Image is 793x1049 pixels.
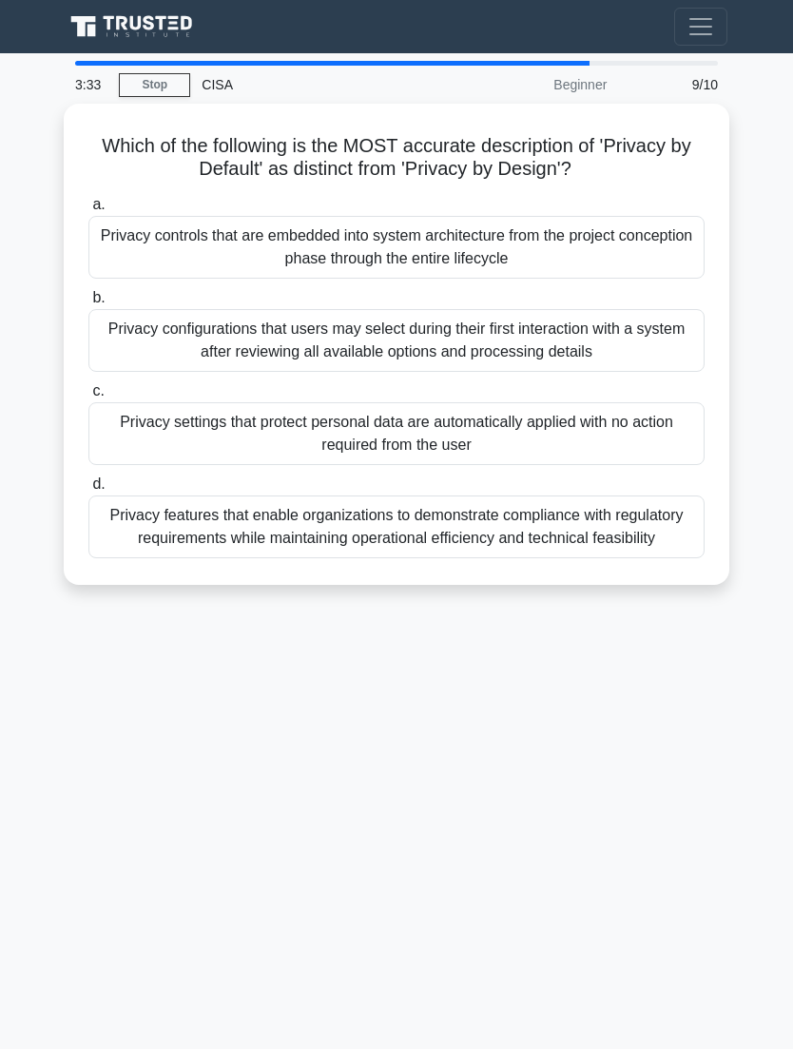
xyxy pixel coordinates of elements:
div: Privacy settings that protect personal data are automatically applied with no action required fro... [88,402,705,465]
div: Beginner [452,66,618,104]
div: Privacy features that enable organizations to demonstrate compliance with regulatory requirements... [88,495,705,558]
a: Stop [119,73,190,97]
button: Toggle navigation [674,8,727,46]
span: b. [92,289,105,305]
div: Privacy controls that are embedded into system architecture from the project conception phase thr... [88,216,705,279]
div: 9/10 [618,66,729,104]
h5: Which of the following is the MOST accurate description of 'Privacy by Default' as distinct from ... [87,134,706,182]
span: c. [92,382,104,398]
div: 3:33 [64,66,119,104]
span: d. [92,476,105,492]
div: CISA [190,66,452,104]
span: a. [92,196,105,212]
div: Privacy configurations that users may select during their first interaction with a system after r... [88,309,705,372]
